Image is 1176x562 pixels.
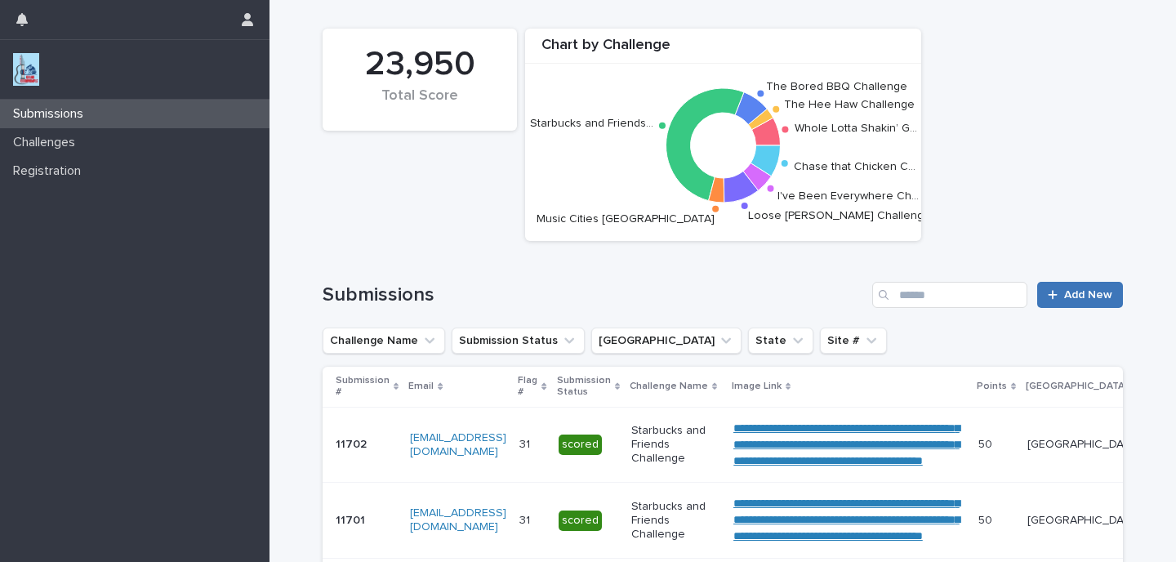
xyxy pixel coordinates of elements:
[525,37,921,64] div: Chart by Challenge
[631,500,720,541] p: Starbucks and Friends Challenge
[559,511,602,531] div: scored
[336,435,370,452] p: 11702
[410,432,506,457] a: [EMAIL_ADDRESS][DOMAIN_NAME]
[748,328,813,354] button: State
[795,122,917,133] text: Whole Lotta Shakin’ G…
[748,209,931,221] text: Loose [PERSON_NAME] Challenge
[559,435,602,455] div: scored
[766,81,907,92] text: The Bored BBQ Challenge
[13,53,39,86] img: jxsLJbdS1eYBI7rVAS4p
[794,161,915,172] text: Chase that Chicken C…
[977,377,1007,395] p: Points
[978,435,996,452] p: 50
[519,435,533,452] p: 31
[323,283,866,307] h1: Submissions
[557,372,611,402] p: Submission Status
[1064,289,1112,301] span: Add New
[530,118,653,129] text: Starbucks and Friends…
[591,328,742,354] button: Closest City
[336,511,368,528] p: 11701
[336,372,390,402] p: Submission #
[872,282,1027,308] input: Search
[631,424,720,465] p: Starbucks and Friends Challenge
[537,213,715,225] text: Music Cities [GEOGRAPHIC_DATA]
[518,372,537,402] p: Flag #
[7,163,94,179] p: Registration
[323,328,445,354] button: Challenge Name
[630,377,708,395] p: Challenge Name
[1037,282,1123,308] a: Add New
[732,377,782,395] p: Image Link
[350,87,489,122] div: Total Score
[408,377,434,395] p: Email
[7,106,96,122] p: Submissions
[452,328,585,354] button: Submission Status
[820,328,887,354] button: Site #
[777,190,919,201] text: I've Been Everywhere Ch…
[1027,514,1140,528] p: [GEOGRAPHIC_DATA]
[1027,438,1140,452] p: [GEOGRAPHIC_DATA]
[784,99,915,110] text: The Hee Haw Challenge
[519,511,533,528] p: 31
[978,511,996,528] p: 50
[7,135,88,150] p: Challenges
[350,44,489,85] div: 23,950
[1026,377,1128,395] p: [GEOGRAPHIC_DATA]
[410,507,506,533] a: [EMAIL_ADDRESS][DOMAIN_NAME]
